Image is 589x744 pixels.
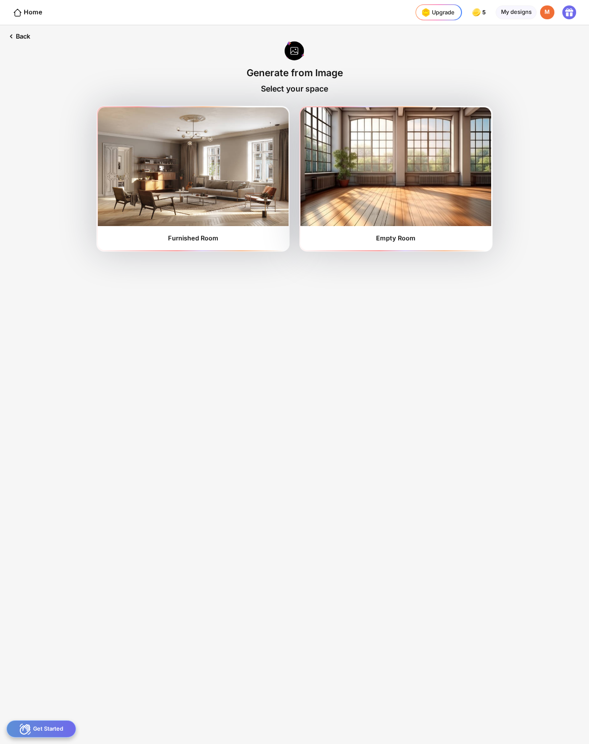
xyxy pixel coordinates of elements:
img: furnishedRoom1.jpg [98,107,289,226]
div: Furnished Room [168,234,218,242]
div: Generate from Image [247,67,343,79]
div: Home [13,8,42,17]
img: upgrade-nav-btn-icon.gif [420,6,432,19]
div: Empty Room [376,234,416,242]
div: Get Started [6,720,76,738]
div: Upgrade [420,6,455,19]
span: 5 [482,9,488,16]
div: My designs [496,5,537,20]
div: M [540,5,554,20]
img: furnishedRoom2.jpg [300,107,491,226]
div: Select your space [261,84,328,93]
